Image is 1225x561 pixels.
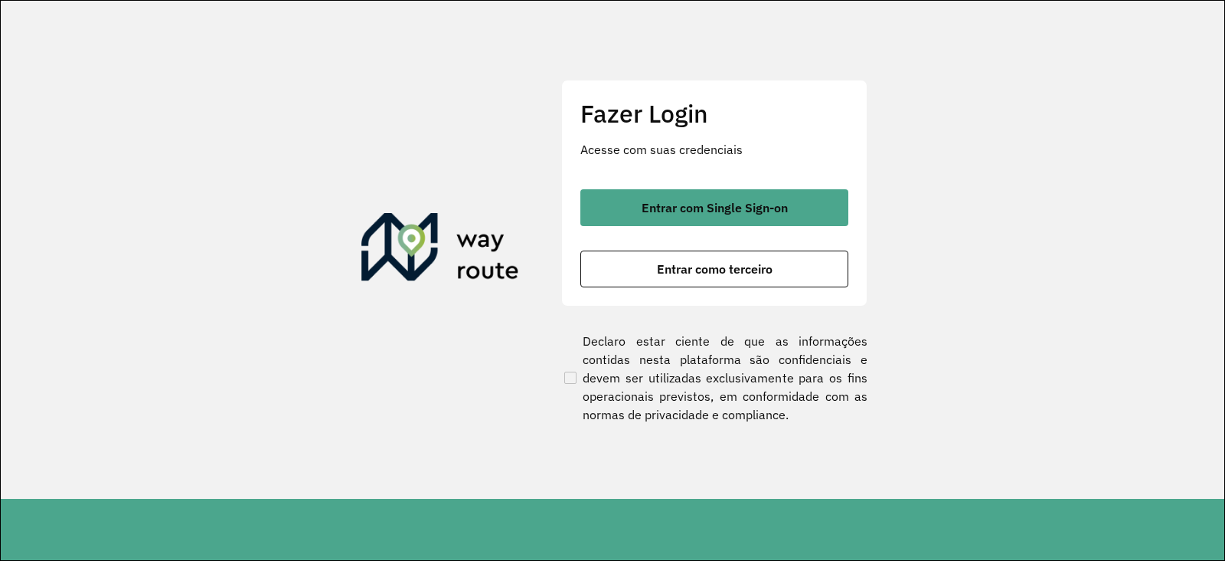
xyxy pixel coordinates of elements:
[580,140,848,159] p: Acesse com suas credenciais
[361,213,519,287] img: Roteirizador AmbevTech
[561,332,867,424] label: Declaro estar ciente de que as informações contidas nesta plataforma são confidenciais e devem se...
[642,202,788,214] span: Entrar com Single Sign-on
[580,189,848,226] button: button
[580,251,848,287] button: button
[580,99,848,128] h2: Fazer Login
[657,263,773,275] span: Entrar como terceiro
